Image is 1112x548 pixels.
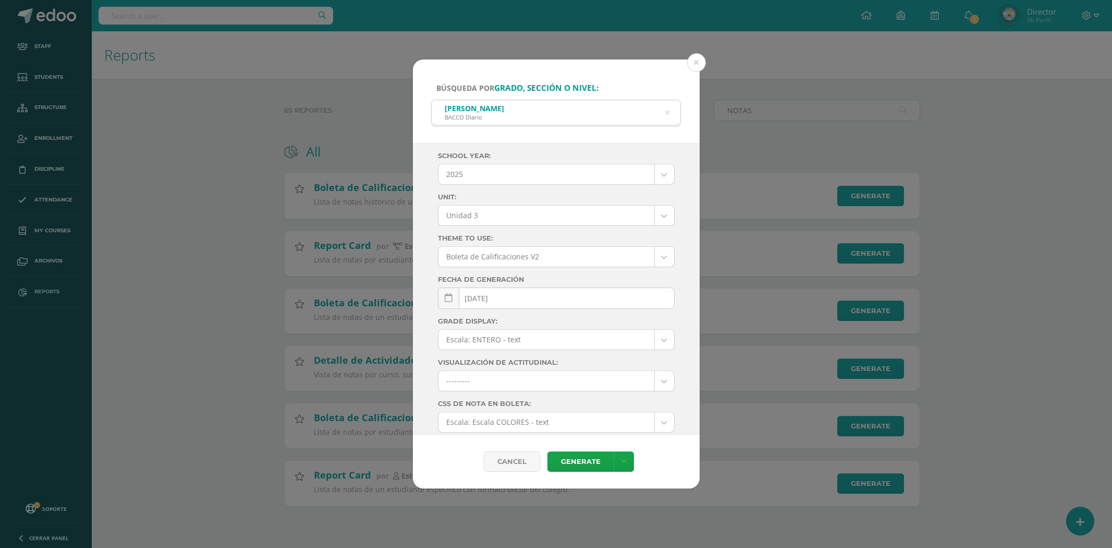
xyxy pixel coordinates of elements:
[494,82,598,93] strong: grado, sección o nivel:
[436,83,598,93] span: Búsqueda por
[438,330,674,350] a: Escala: ENTERO - text
[438,152,675,160] label: School year:
[438,359,675,366] label: Visualización de actitudinal:
[438,412,674,432] a: Escala: Escala COLORES - text
[438,206,674,225] a: Unidad 3
[438,164,674,184] a: 2025
[438,288,674,308] input: Fecha de generación
[432,100,681,126] input: ej. Primero primaria, etc.
[438,371,674,391] a: ---------
[446,247,646,267] span: Boleta de Calificaciones V2
[438,317,675,325] label: Grade display:
[547,451,614,472] a: Generate
[446,164,646,184] span: 2025
[438,276,675,283] label: Fecha de generación
[446,371,646,391] span: ---------
[687,53,706,72] button: Close (Esc)
[438,400,675,408] label: CSS de nota en boleta:
[446,412,646,432] span: Escala: Escala COLORES - text
[438,234,675,242] label: Theme to use:
[438,193,675,201] label: Unit:
[484,451,540,472] div: Cancel
[446,330,646,350] span: Escala: ENTERO - text
[446,206,646,225] span: Unidad 3
[445,103,504,113] div: [PERSON_NAME]
[438,247,674,267] a: Boleta de Calificaciones V2
[445,113,504,121] div: BACCO Diario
